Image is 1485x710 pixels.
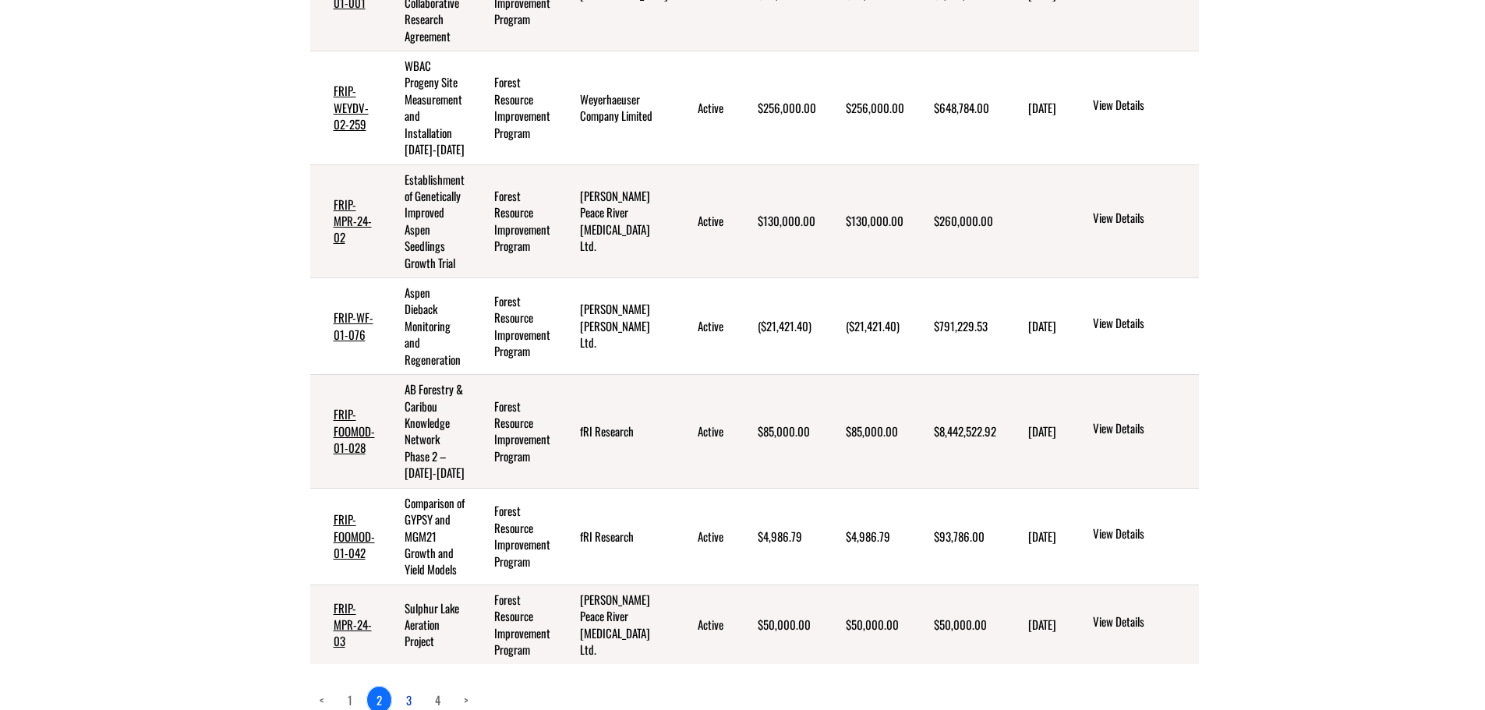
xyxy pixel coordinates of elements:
[1093,613,1215,632] a: View Details
[557,488,674,585] td: fRI Research
[334,196,372,246] a: FRIP-MPR-24-02
[1067,51,1222,164] td: action menu
[822,375,910,489] td: $85,000.00
[1093,420,1215,439] a: View Details
[557,164,674,278] td: Mercer Peace River Pulp Ltd.
[471,585,557,664] td: Forest Resource Improvement Program
[1067,488,1222,585] td: action menu
[381,488,471,585] td: Comparison of GYPSY and MGM21 Growth and Yield Models
[381,51,471,164] td: WBAC Progeny Site Measurement and Installation 2022-2026
[822,164,910,278] td: $130,000.00
[1067,278,1222,375] td: action menu
[1093,97,1215,115] a: View Details
[734,278,822,375] td: ($21,421.40)
[1093,315,1215,334] a: View Details
[471,278,557,375] td: Forest Resource Improvement Program
[822,585,910,664] td: $50,000.00
[1005,488,1067,585] td: 10/27/2022
[1093,525,1215,544] a: View Details
[381,278,471,375] td: Aspen Dieback Monitoring and Regeneration
[1067,375,1222,489] td: action menu
[1005,278,1067,375] td: 10/15/2023
[674,51,734,164] td: Active
[1067,164,1222,278] td: action menu
[334,405,375,456] a: FRIP-FOOMOD-01-028
[734,488,822,585] td: $4,986.79
[334,309,373,342] a: FRIP-WF-01-076
[1067,585,1222,664] td: action menu
[471,164,557,278] td: Forest Resource Improvement Program
[910,585,1005,664] td: $50,000.00
[310,585,381,664] td: FRIP-MPR-24-03
[1028,422,1056,440] time: [DATE]
[471,51,557,164] td: Forest Resource Improvement Program
[310,164,381,278] td: FRIP-MPR-24-02
[310,488,381,585] td: FRIP-FOOMOD-01-042
[734,585,822,664] td: $50,000.00
[1005,51,1067,164] td: 6/1/2022
[674,585,734,664] td: Active
[1028,616,1056,633] time: [DATE]
[1028,99,1056,116] time: [DATE]
[822,278,910,375] td: ($21,421.40)
[1005,375,1067,489] td: 9/1/2020
[334,82,369,132] a: FRIP-WEYDV-02-259
[1028,528,1056,545] time: [DATE]
[310,51,381,164] td: FRIP-WEYDV-02-259
[557,278,674,375] td: West Fraser Mills Ltd.
[334,599,372,650] a: FRIP-MPR-24-03
[910,278,1005,375] td: $791,229.53
[822,51,910,164] td: $256,000.00
[381,585,471,664] td: Sulphur Lake Aeration Project
[557,51,674,164] td: Weyerhaeuser Company Limited
[334,510,375,561] a: FRIP-FOOMOD-01-042
[674,488,734,585] td: Active
[557,585,674,664] td: Mercer Peace River Pulp Ltd.
[734,375,822,489] td: $85,000.00
[910,375,1005,489] td: $8,442,522.92
[1005,585,1067,664] td: 12/18/2023
[734,164,822,278] td: $130,000.00
[557,375,674,489] td: fRI Research
[310,375,381,489] td: FRIP-FOOMOD-01-028
[734,51,822,164] td: $256,000.00
[381,375,471,489] td: AB Forestry & Caribou Knowledge Network Phase 2 – 2020-2025
[910,164,1005,278] td: $260,000.00
[674,375,734,489] td: Active
[471,488,557,585] td: Forest Resource Improvement Program
[381,164,471,278] td: Establishment of Genetically Improved Aspen Seedlings Growth Trial
[1093,210,1215,228] a: View Details
[310,278,381,375] td: FRIP-WF-01-076
[674,164,734,278] td: Active
[822,488,910,585] td: $4,986.79
[471,375,557,489] td: Forest Resource Improvement Program
[674,278,734,375] td: Active
[910,488,1005,585] td: $93,786.00
[910,51,1005,164] td: $648,784.00
[1028,317,1056,334] time: [DATE]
